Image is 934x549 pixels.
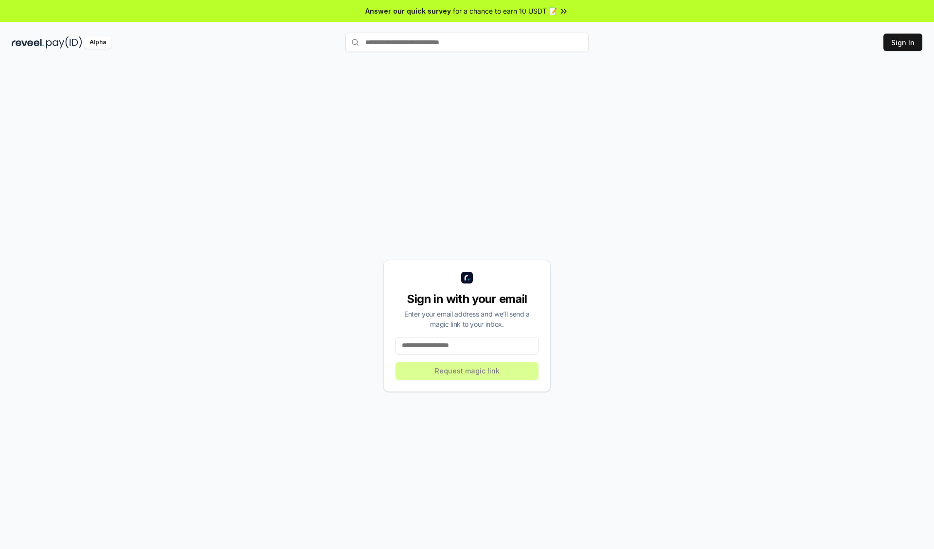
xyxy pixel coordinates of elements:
button: Sign In [883,34,922,51]
span: Answer our quick survey [365,6,451,16]
img: pay_id [46,36,82,49]
img: reveel_dark [12,36,44,49]
img: logo_small [461,272,473,283]
div: Alpha [84,36,111,49]
span: for a chance to earn 10 USDT 📝 [453,6,557,16]
div: Sign in with your email [395,291,539,307]
div: Enter your email address and we’ll send a magic link to your inbox. [395,309,539,329]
